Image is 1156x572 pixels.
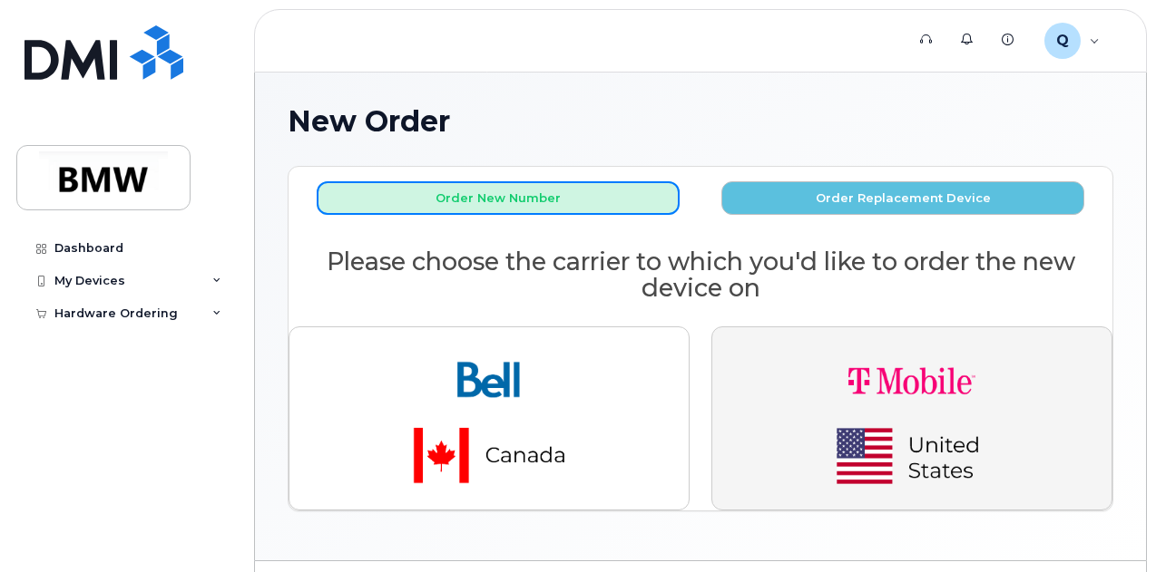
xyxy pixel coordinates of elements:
iframe: Messenger Launcher [1077,493,1142,558]
h2: Please choose the carrier to which you'd like to order the new device on [289,248,1112,302]
button: Order New Number [317,181,680,215]
img: bell-18aeeabaf521bd2b78f928a02ee3b89e57356879d39bd386a17a7cccf8069aed.png [362,342,616,494]
img: t-mobile-78392d334a420d5b7f0e63d4fa81f6287a21d394dc80d677554bb55bbab1186f.png [785,342,1039,494]
button: Order Replacement Device [721,181,1084,215]
h1: New Order [288,105,1113,137]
